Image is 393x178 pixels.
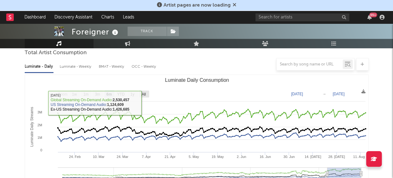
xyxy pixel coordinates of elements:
[367,15,372,20] button: 99+
[37,110,42,114] text: 3M
[118,11,139,24] a: Leads
[304,155,321,159] text: 14. [DATE]
[20,11,50,24] a: Dashboard
[328,155,345,159] text: 28. [DATE]
[283,155,295,159] text: 30. Jun
[72,92,77,97] text: 1w
[255,13,349,21] input: Search for artists
[164,3,231,8] span: Artist pages are now loading
[106,92,112,97] text: 6m
[369,13,377,17] div: 99 +
[95,92,100,97] text: 3m
[164,155,175,159] text: 21. Apr
[40,148,42,152] text: 0
[130,92,134,97] text: 1y
[259,155,271,159] text: 16. Jun
[189,155,199,159] text: 5. May
[93,155,104,159] text: 10. Mar
[69,155,80,159] text: 24. Feb
[83,92,88,97] text: 1m
[233,3,236,8] span: Dismiss
[322,92,326,96] text: →
[116,155,128,159] text: 24. Mar
[277,62,343,67] input: Search by song name or URL
[333,92,345,96] text: [DATE]
[211,155,224,159] text: 19. May
[291,92,303,96] text: [DATE]
[72,27,120,37] div: Foreigner
[37,123,42,127] text: 2M
[37,136,42,139] text: 1M
[29,107,34,147] text: Luminate Daily Streams
[237,155,246,159] text: 2. Jun
[353,155,365,159] text: 11. Aug
[142,92,146,97] text: All
[97,11,118,24] a: Charts
[25,49,87,57] span: Total Artist Consumption
[50,11,97,24] a: Discovery Assistant
[165,77,229,83] text: Luminate Daily Consumption
[128,27,167,36] button: Track
[117,92,124,97] text: YTD
[142,155,151,159] text: 7. Apr
[58,92,68,97] text: Zoom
